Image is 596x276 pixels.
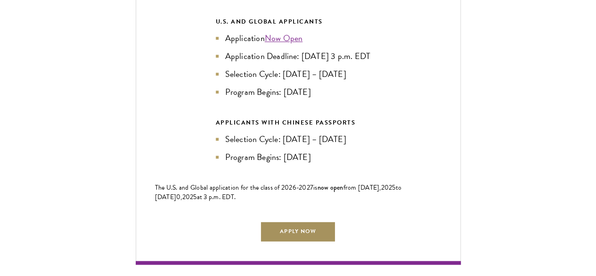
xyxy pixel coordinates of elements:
li: Program Begins: [DATE] [216,151,381,164]
li: Application [216,32,381,45]
span: 202 [182,192,194,202]
li: Program Begins: [DATE] [216,85,381,99]
span: 0 [176,192,180,202]
span: 5 [193,192,196,202]
div: U.S. and Global Applicants [216,17,381,27]
span: -202 [296,183,310,192]
span: 202 [381,183,392,192]
span: from [DATE], [343,183,381,192]
span: , [180,192,182,202]
span: now open [318,183,343,192]
span: 6 [293,183,296,192]
span: The U.S. and Global application for the class of 202 [155,183,293,192]
li: Selection Cycle: [DATE] – [DATE] [216,67,381,81]
li: Selection Cycle: [DATE] – [DATE] [216,133,381,146]
a: Now Open [265,32,303,44]
span: 5 [392,183,395,192]
span: is [313,183,318,192]
span: at 3 p.m. EDT. [197,192,236,202]
a: Apply Now [260,221,335,242]
span: to [DATE] [155,183,402,202]
li: Application Deadline: [DATE] 3 p.m. EDT [216,50,381,63]
div: APPLICANTS WITH CHINESE PASSPORTS [216,117,381,128]
span: 7 [310,183,313,192]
